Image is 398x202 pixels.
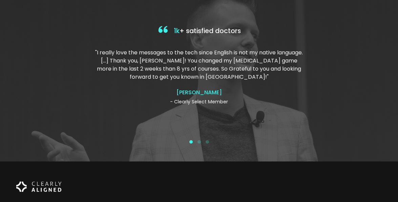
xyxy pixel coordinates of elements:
[94,49,304,81] p: "I really love the messages to the tech since English is not my native language. […] Thank you, [...
[16,178,62,196] img: Logo Horizontal
[94,89,304,96] h4: [PERSON_NAME]
[174,26,180,35] span: 1k
[94,98,304,105] p: - Clearly Select Member
[94,24,304,38] h4: + satisfied doctors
